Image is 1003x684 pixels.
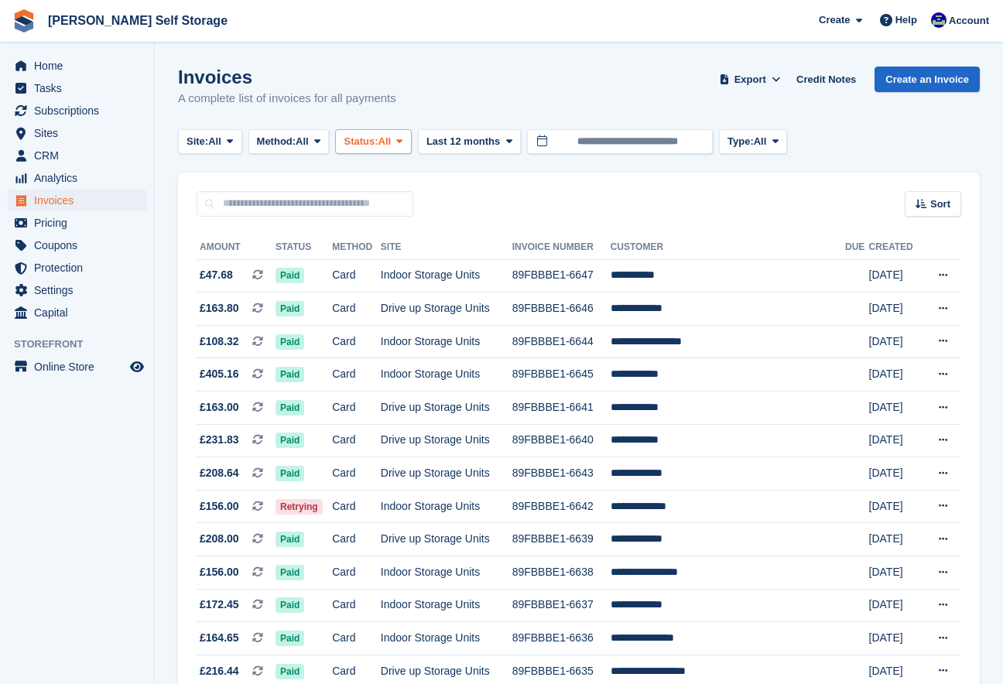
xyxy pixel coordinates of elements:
[34,122,127,144] span: Sites
[200,366,239,382] span: £405.16
[200,300,239,316] span: £163.80
[875,67,980,92] a: Create an Invoice
[296,134,309,149] span: All
[512,292,611,326] td: 89FBBBE1-6646
[178,90,396,108] p: A complete list of invoices for all payments
[381,325,512,358] td: Indoor Storage Units
[931,12,947,28] img: Justin Farthing
[276,631,304,646] span: Paid
[276,499,323,515] span: Retrying
[14,337,154,352] span: Storefront
[8,212,146,234] a: menu
[381,589,512,622] td: Indoor Storage Units
[512,622,611,655] td: 89FBBBE1-6636
[332,235,381,260] th: Method
[512,325,611,358] td: 89FBBBE1-6644
[869,325,923,358] td: [DATE]
[332,589,381,622] td: Card
[611,235,845,260] th: Customer
[332,358,381,392] td: Card
[332,424,381,457] td: Card
[200,663,239,679] span: £216.44
[276,301,304,316] span: Paid
[276,268,304,283] span: Paid
[845,235,869,260] th: Due
[34,145,127,166] span: CRM
[512,457,611,491] td: 89FBBBE1-6643
[381,259,512,292] td: Indoor Storage Units
[734,72,766,87] span: Export
[869,490,923,523] td: [DATE]
[8,279,146,301] a: menu
[276,466,304,481] span: Paid
[200,333,239,350] span: £108.32
[200,630,239,646] span: £164.65
[512,556,611,590] td: 89FBBBE1-6638
[8,234,146,256] a: menu
[34,212,127,234] span: Pricing
[178,129,242,155] button: Site: All
[512,392,611,425] td: 89FBBBE1-6641
[381,392,512,425] td: Drive up Storage Units
[34,356,127,378] span: Online Store
[332,457,381,491] td: Card
[332,523,381,556] td: Card
[200,531,239,547] span: £208.00
[930,197,950,212] span: Sort
[716,67,784,92] button: Export
[187,134,208,149] span: Site:
[12,9,36,32] img: stora-icon-8386f47178a22dfd0bd8f6a31ec36ba5ce8667c1dd55bd0f319d3a0aa187defe.svg
[790,67,862,92] a: Credit Notes
[248,129,330,155] button: Method: All
[512,259,611,292] td: 89FBBBE1-6647
[869,523,923,556] td: [DATE]
[276,664,304,679] span: Paid
[332,490,381,523] td: Card
[128,357,146,376] a: Preview store
[869,622,923,655] td: [DATE]
[381,358,512,392] td: Indoor Storage Units
[512,424,611,457] td: 89FBBBE1-6640
[34,190,127,211] span: Invoices
[381,292,512,326] td: Drive up Storage Units
[276,334,304,350] span: Paid
[34,167,127,189] span: Analytics
[335,129,411,155] button: Status: All
[819,12,850,28] span: Create
[200,432,239,448] span: £231.83
[332,392,381,425] td: Card
[8,100,146,121] a: menu
[8,356,146,378] a: menu
[8,145,146,166] a: menu
[8,122,146,144] a: menu
[869,259,923,292] td: [DATE]
[200,564,239,580] span: £156.00
[8,167,146,189] a: menu
[208,134,221,149] span: All
[276,532,304,547] span: Paid
[512,490,611,523] td: 89FBBBE1-6642
[949,13,989,29] span: Account
[257,134,296,149] span: Method:
[895,12,917,28] span: Help
[512,235,611,260] th: Invoice Number
[332,556,381,590] td: Card
[8,302,146,323] a: menu
[869,358,923,392] td: [DATE]
[276,367,304,382] span: Paid
[276,433,304,448] span: Paid
[8,55,146,77] a: menu
[869,235,923,260] th: Created
[512,523,611,556] td: 89FBBBE1-6639
[200,597,239,613] span: £172.45
[418,129,521,155] button: Last 12 months
[512,589,611,622] td: 89FBBBE1-6637
[869,589,923,622] td: [DATE]
[869,392,923,425] td: [DATE]
[332,622,381,655] td: Card
[869,556,923,590] td: [DATE]
[381,622,512,655] td: Indoor Storage Units
[378,134,392,149] span: All
[727,134,754,149] span: Type:
[344,134,378,149] span: Status:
